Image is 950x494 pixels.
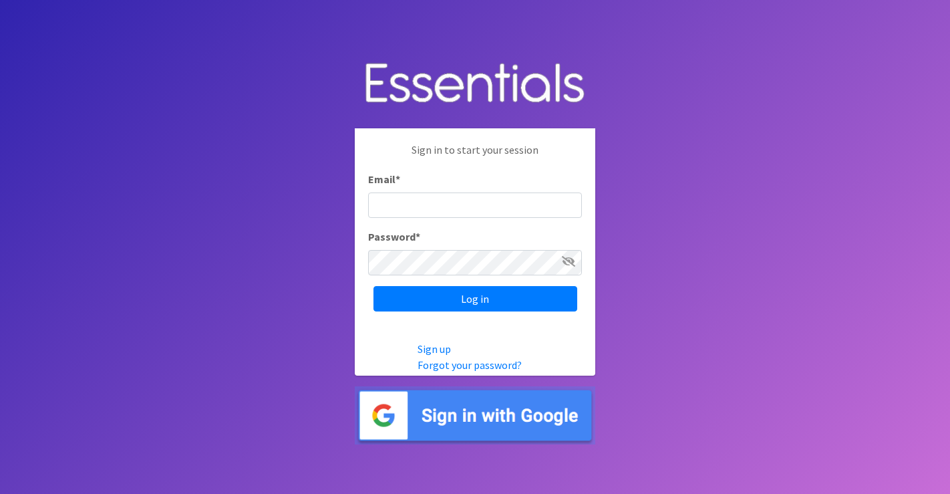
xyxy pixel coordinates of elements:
input: Log in [373,286,577,312]
img: Human Essentials [355,49,595,118]
label: Email [368,171,400,187]
abbr: required [416,230,420,243]
a: Sign up [418,342,451,356]
a: Forgot your password? [418,358,522,372]
label: Password [368,229,420,245]
abbr: required [395,172,400,186]
p: Sign in to start your session [368,142,582,171]
img: Sign in with Google [355,386,595,445]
